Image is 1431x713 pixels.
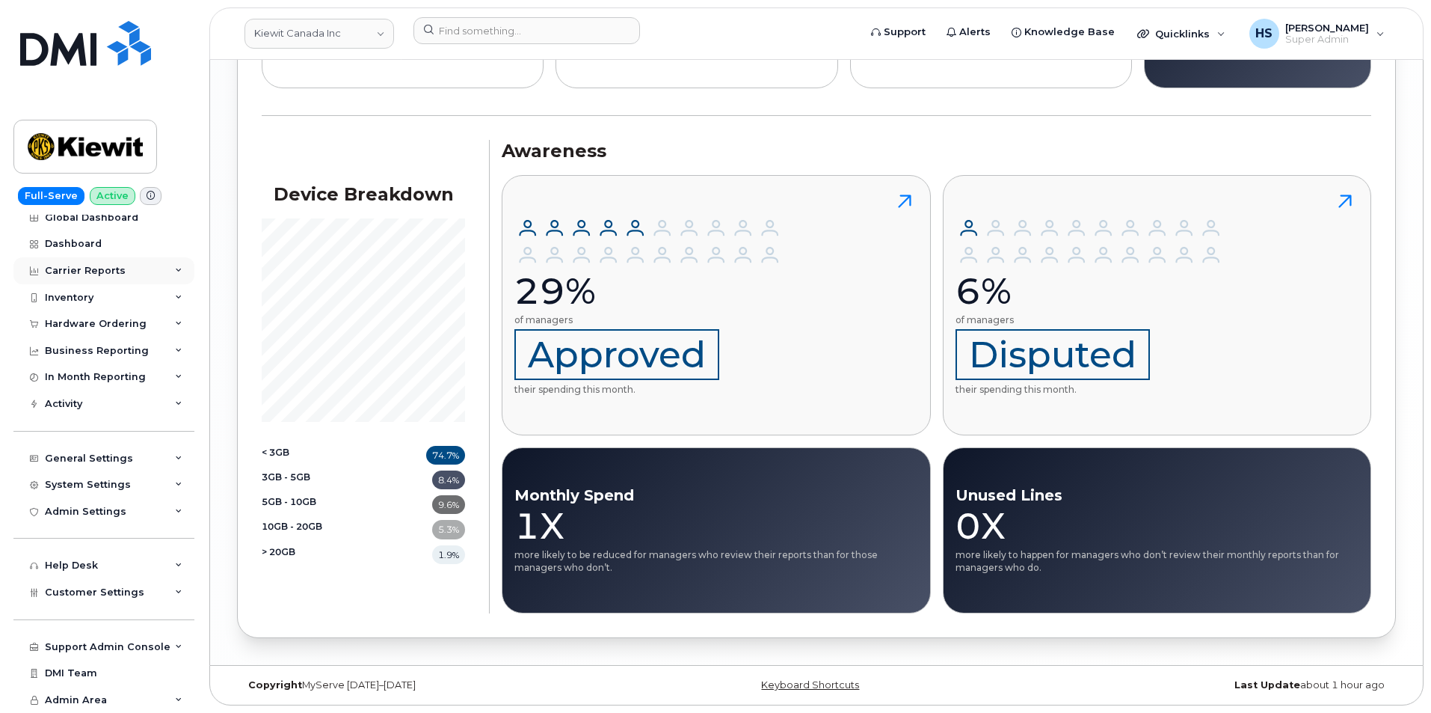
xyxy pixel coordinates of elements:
p: of managers [955,313,1225,326]
span: > 20GB [262,545,295,564]
div: 0X [955,504,1359,548]
strong: Last Update [1234,679,1300,691]
span: Disputed [955,329,1150,380]
button: 6%of managersDisputedtheir spending this month. [943,175,1372,435]
div: about 1 hour ago [1009,679,1396,691]
span: < 3GB [262,446,289,465]
span: 5GB - 10GB [262,495,316,514]
span: Alerts [959,25,991,40]
h3: Awareness [502,140,1371,162]
div: Quicklinks [1127,19,1236,49]
strong: Copyright [248,679,302,691]
input: Find something... [413,17,640,44]
div: 1X [514,504,918,548]
button: 29%of managersApprovedtheir spending this month. [502,175,931,435]
h4: Monthly Spend [514,487,918,504]
iframe: Messenger Launcher [1366,648,1420,702]
span: Approved [514,329,719,380]
h3: Device Breakdown [262,183,465,206]
div: 1.9% [432,545,465,564]
div: 29% [514,269,784,313]
div: 74.7% [426,446,465,465]
div: 9.6% [432,495,465,514]
h4: Unused Lines [955,487,1359,504]
span: HS [1255,25,1272,43]
a: Keyboard Shortcuts [761,679,859,691]
span: Support [884,25,926,40]
span: Super Admin [1285,34,1369,46]
a: Knowledge Base [1001,17,1125,47]
p: their spending this month. [955,329,1225,396]
a: Support [861,17,936,47]
p: more likely to be reduced for managers who review their reports than for those managers who don’t. [514,548,918,574]
span: 3GB - 5GB [262,471,310,489]
div: 6% [955,269,1225,313]
span: 10GB - 20GB [262,520,322,539]
p: their spending this month. [514,329,784,396]
span: Quicklinks [1155,28,1210,40]
span: [PERSON_NAME] [1285,22,1369,34]
a: Alerts [936,17,1001,47]
p: more likely to happen for managers who don’t review their monthly reports than for managers who do. [955,548,1359,574]
div: 5.3% [432,520,465,539]
p: of managers [514,313,784,326]
span: Knowledge Base [1024,25,1115,40]
a: Kiewit Canada Inc [244,19,394,49]
div: MyServe [DATE]–[DATE] [237,679,624,691]
div: Heather Space [1239,19,1395,49]
div: 8.4% [432,471,465,489]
